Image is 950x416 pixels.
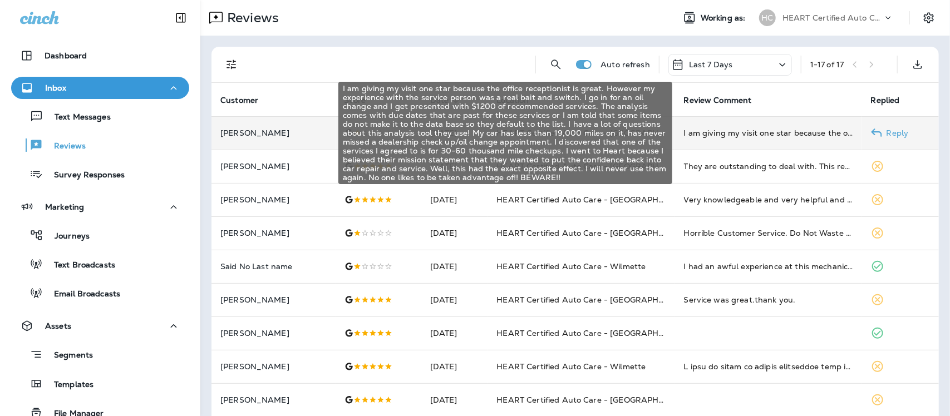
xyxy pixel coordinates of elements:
span: HEART Certified Auto Care - [GEOGRAPHIC_DATA] [496,195,696,205]
p: Reviews [223,9,279,26]
td: [DATE] [421,216,488,250]
button: Dashboard [11,44,189,67]
p: [PERSON_NAME] [220,229,327,237]
td: [DATE] [421,316,488,350]
button: Text Broadcasts [11,252,189,276]
div: Very knowledgeable and very helpful and kind [684,194,853,205]
td: [DATE] [421,250,488,283]
span: Working as: [701,13,748,23]
button: Assets [11,315,189,337]
button: Segments [11,343,189,367]
p: [PERSON_NAME] [220,395,327,404]
span: Replied [871,96,900,105]
button: Reviews [11,133,189,157]
div: I am giving my visit one star because the office receptionist is great. However my experience wit... [338,82,672,184]
button: Email Broadcasts [11,281,189,305]
button: Journeys [11,224,189,247]
div: HC [759,9,776,26]
button: Settings [919,8,939,28]
button: Collapse Sidebar [165,7,196,29]
span: Review Comment [684,95,766,105]
button: Survey Responses [11,162,189,186]
div: I want to share my second experience with the amazing team at Heart Certified Auto Care in Wilmet... [684,361,853,372]
span: HEART Certified Auto Care - [GEOGRAPHIC_DATA] [496,395,696,405]
span: HEART Certified Auto Care - Wilmette [496,261,646,271]
button: Search Reviews [545,53,567,76]
div: Horrible Customer Service. Do Not Waste your time or $$ here. I remember them being scammers and ... [684,227,853,239]
span: HEART Certified Auto Care - [GEOGRAPHIC_DATA] [496,295,696,305]
div: 1 - 17 of 17 [810,60,844,69]
p: Inbox [45,83,66,92]
p: [PERSON_NAME] [220,362,327,371]
p: Segments [43,350,93,361]
button: Inbox [11,77,189,99]
div: I had an awful experience at this mechanic shop when I came in with an urgent problem. My car was... [684,261,853,272]
p: Last 7 Days [689,60,733,69]
p: Survey Responses [43,170,125,181]
p: [PERSON_NAME] [220,162,327,171]
p: Text Broadcasts [43,260,115,271]
p: [PERSON_NAME] [220,295,327,304]
div: I am giving my visit one star because the office receptionist is great. However my experience wit... [684,127,853,138]
p: Auto refresh [600,60,650,69]
span: Customer [220,95,273,105]
div: They are outstanding to deal with. This reminds of the old time honest and trustworthy auto speci... [684,161,853,172]
span: Replied [871,95,914,105]
p: [PERSON_NAME] [220,195,327,204]
td: [DATE] [421,183,488,216]
p: Said No Last name [220,262,327,271]
span: HEART Certified Auto Care - [GEOGRAPHIC_DATA] [496,328,696,338]
p: Marketing [45,202,84,211]
button: Templates [11,372,189,395]
button: Marketing [11,196,189,218]
p: Dashboard [45,51,87,60]
div: Service was great.thank you. [684,294,853,305]
span: Review Comment [684,96,752,105]
p: Journeys [43,231,90,242]
td: [DATE] [421,350,488,383]
button: Export as CSV [907,53,929,76]
span: HEART Certified Auto Care - Wilmette [496,361,646,372]
p: Reply [882,128,909,137]
p: Templates [43,380,93,390]
p: Assets [45,321,71,330]
p: [PERSON_NAME] [220,128,327,137]
span: Customer [220,96,258,105]
p: Email Broadcasts [43,289,120,300]
p: [PERSON_NAME] [220,329,327,338]
p: HEART Certified Auto Care [782,13,883,22]
button: Text Messages [11,105,189,128]
button: Filters [220,53,243,76]
span: HEART Certified Auto Care - [GEOGRAPHIC_DATA] [496,228,696,238]
td: [DATE] [421,283,488,316]
p: Reviews [43,141,86,152]
p: Text Messages [43,112,111,123]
